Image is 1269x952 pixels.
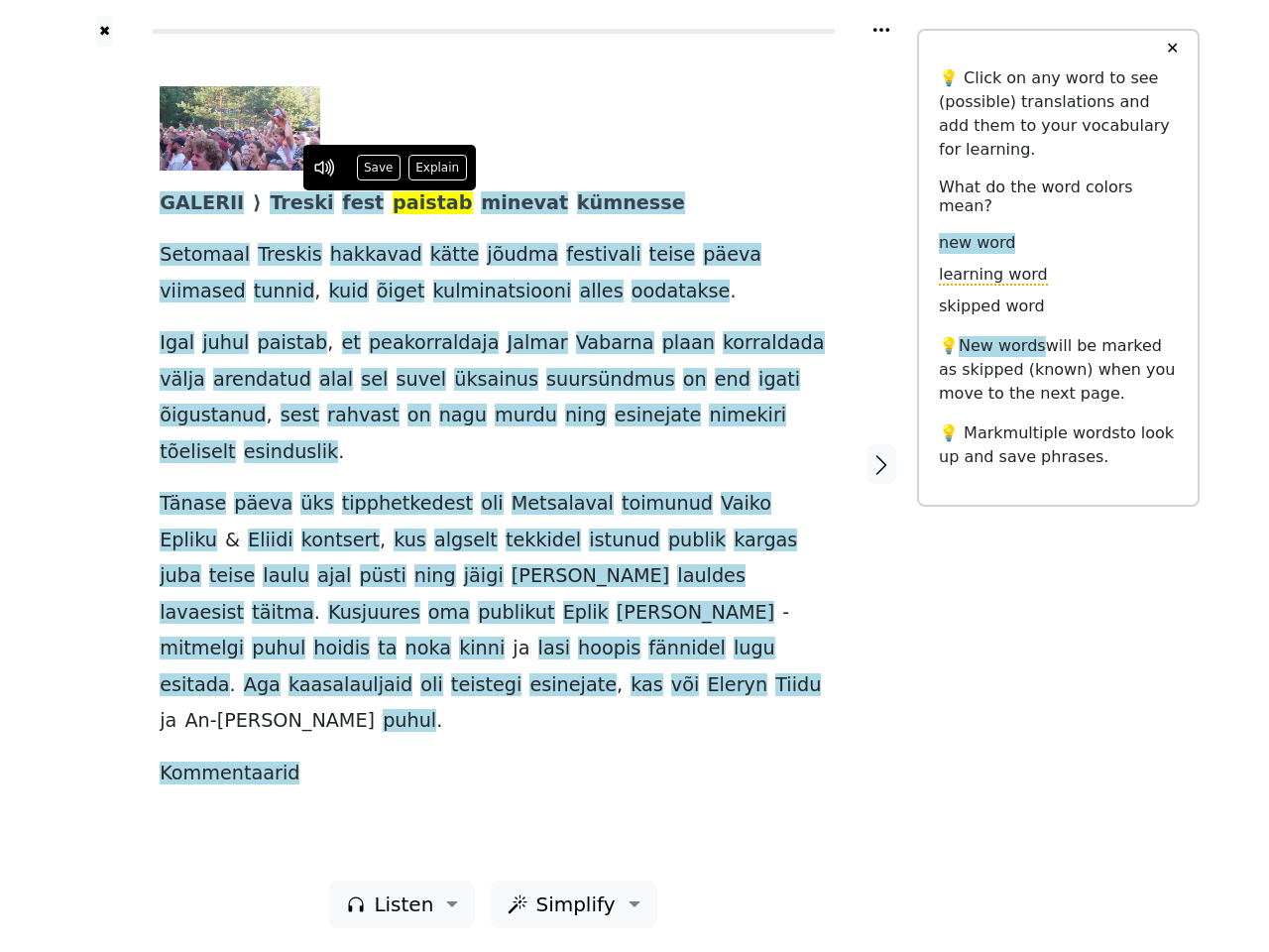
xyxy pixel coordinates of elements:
[491,881,656,928] button: Simplify
[96,16,113,47] button: ✖
[622,492,713,517] span: toimunud
[414,564,456,589] span: ning
[160,243,250,268] span: Setomaal
[512,564,669,589] span: [PERSON_NAME]
[288,673,412,698] span: kaasalauljaid
[648,637,725,661] span: fännidel
[160,404,266,428] span: õigustanud
[202,331,249,356] span: juhul
[360,564,406,589] span: püsti
[420,673,442,698] span: oli
[459,637,505,661] span: kinni
[464,564,504,589] span: jäigi
[649,243,695,268] span: teise
[329,881,475,928] button: Listen
[252,637,305,661] span: puhul
[244,440,338,465] span: esinduslik
[579,280,623,304] span: alles
[589,529,660,553] span: istunud
[254,280,315,304] span: tunnid
[430,243,479,268] span: kätte
[327,331,333,356] span: ,
[160,280,245,304] span: viimased
[565,404,607,428] span: ning
[361,368,388,393] span: sel
[566,243,640,268] span: festivali
[160,86,320,171] img: 17066455t1h4926.jpg
[775,673,821,698] span: Tiidu
[160,191,244,216] span: GALERII
[428,601,470,626] span: oma
[576,331,654,356] span: Vabarna
[330,243,422,268] span: hakkavad
[939,334,1178,406] p: 💡 will be marked as skipped (known) when you move to the next page.
[1154,31,1191,66] button: ✕
[374,890,433,919] span: Listen
[481,191,568,216] span: minevat
[939,421,1178,469] p: 💡 Mark to look up and save phrases.
[380,529,386,553] span: ,
[615,404,702,428] span: esinejate
[707,673,767,698] span: Eleryn
[225,529,240,553] span: &
[508,331,568,356] span: Jalmar
[160,709,176,734] span: ja
[394,529,426,553] span: kus
[939,66,1178,162] p: 💡 Click on any word to see (possible) translations and add them to your vocabulary for learning.
[160,368,205,393] span: välja
[703,243,761,268] span: päeva
[300,492,333,517] span: üks
[683,368,707,393] span: on
[721,492,771,517] span: Vaiko
[314,601,320,626] span: .
[563,601,609,626] span: Eplik
[546,368,675,393] span: suursündmus
[234,492,292,517] span: päeva
[758,368,800,393] span: igati
[631,673,663,698] span: kas
[709,404,786,428] span: nimekiri
[959,336,1046,357] span: New words
[258,331,328,356] span: paistab
[451,673,522,698] span: teistegi
[160,637,244,661] span: mitmelgi
[160,440,235,465] span: tõeliselt
[160,492,226,517] span: Tänase
[329,280,369,304] span: kuid
[160,762,299,786] span: Kommentaarid
[270,191,333,216] span: Treski
[495,404,557,428] span: murdu
[677,564,746,589] span: lauldes
[213,368,311,393] span: arendatud
[209,564,255,589] span: teise
[513,637,529,661] span: ja
[160,564,200,589] span: juba
[782,601,789,626] span: -
[617,673,623,698] span: ,
[314,280,320,304] span: ,
[160,331,194,356] span: Igal
[407,404,431,428] span: on
[313,637,370,661] span: hoidis
[671,673,699,698] span: või
[506,529,581,553] span: tekkidel
[434,529,498,553] span: algselt
[436,709,442,734] span: .
[342,191,384,216] span: fest
[328,601,420,626] span: Kusjuures
[301,529,380,553] span: kontsert
[258,243,322,268] span: Treskis
[405,637,451,661] span: noka
[160,601,244,626] span: lavaesist
[481,492,503,517] span: oli
[454,368,538,393] span: üksainus
[715,368,750,393] span: end
[160,529,217,553] span: Epliku
[378,637,397,661] span: ta
[342,492,473,517] span: tipphetkedest
[939,233,1015,254] span: new word
[939,265,1048,286] span: learning word
[939,297,1045,317] span: skipped word
[535,890,615,919] span: Simplify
